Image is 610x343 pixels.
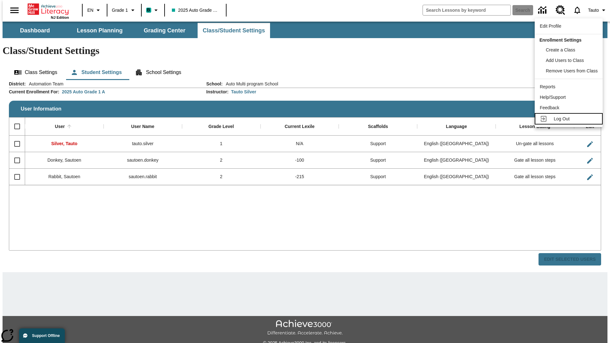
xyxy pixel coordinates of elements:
span: Create a Class [546,47,575,52]
span: Reports [540,84,555,89]
span: Remove Users from Class [546,68,598,73]
span: Feedback [540,105,559,110]
span: Add Users to Class [546,58,584,63]
span: Log Out [554,116,570,121]
span: Help/Support [540,95,566,100]
span: Enrollment Settings [539,37,581,43]
span: Edit Profile [540,24,561,29]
